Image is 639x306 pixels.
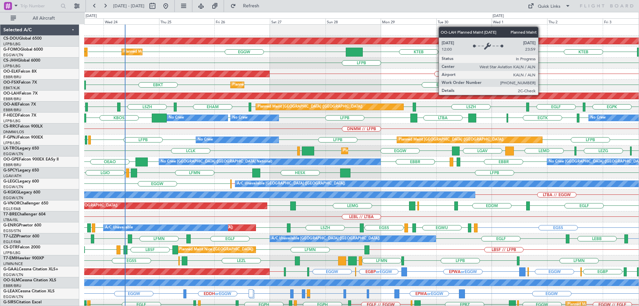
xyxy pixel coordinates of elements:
a: EBBR/BRU [3,283,21,288]
a: EGLF/FAB [3,239,21,244]
button: Refresh [227,1,267,11]
a: G-KGKGLegacy 600 [3,190,40,194]
a: EBBR/BRU [3,108,21,113]
span: CS-DOU [3,37,19,41]
a: LFPB/LBG [3,64,21,69]
a: EBKT/KJK [3,86,20,91]
span: OO-ELK [3,70,18,74]
div: No Crew [169,113,184,123]
span: G-SPCY [3,168,18,172]
span: T7-BRE [3,212,17,216]
div: Tue 30 [436,18,492,24]
a: G-ENRGPraetor 600 [3,223,41,227]
a: G-LEAXCessna Citation XLS [3,289,55,293]
a: EGLF/FAB [3,206,21,211]
a: CS-DOUGlobal 6500 [3,37,42,41]
a: G-VNORChallenger 650 [3,201,48,205]
div: Sun 28 [325,18,381,24]
a: OO-ELKFalcon 8X [3,70,37,74]
span: F-GPNJ [3,136,18,140]
span: G-VNOR [3,201,20,205]
div: Planned Maint [GEOGRAPHIC_DATA] ([GEOGRAPHIC_DATA]) [258,102,362,112]
div: Wed 1 [492,18,547,24]
a: DNMM/LOS [3,130,24,135]
a: EBBR/BRU [3,97,21,102]
a: LTBA/ISL [3,217,18,222]
span: F-HECD [3,114,18,118]
span: T7-LZZI [3,234,17,238]
div: A/C Unavailable [GEOGRAPHIC_DATA] ([GEOGRAPHIC_DATA]) [237,179,345,189]
div: No Crew [232,113,248,123]
a: G-LEGCLegacy 600 [3,179,39,183]
a: EGGW/LTN [3,195,23,200]
div: Planned Maint Kortrijk-[GEOGRAPHIC_DATA] [232,80,310,90]
span: OO-LAH [3,92,19,96]
div: Thu 25 [159,18,215,24]
div: [DATE] [493,13,504,19]
a: LX-TROLegacy 650 [3,147,39,151]
a: OO-AIEFalcon 7X [3,103,36,107]
div: Planned Maint [GEOGRAPHIC_DATA] ([GEOGRAPHIC_DATA]) [343,146,448,156]
div: A/C Unavailable [105,223,133,233]
div: Mon 29 [381,18,436,24]
a: EGGW/LTN [3,53,23,58]
a: F-HECDFalcon 7X [3,114,36,118]
span: G-LEGC [3,179,18,183]
span: G-ENRG [3,223,19,227]
a: EGGW/LTN [3,152,23,156]
span: G-SIRS [3,300,16,304]
div: Thu 2 [547,18,603,24]
div: Planned Maint Nice ([GEOGRAPHIC_DATA]) [179,245,253,255]
div: [DATE] [86,13,97,19]
a: OO-FSXFalcon 7X [3,81,37,85]
span: G-LEAX [3,289,18,293]
a: EGSS/STN [3,228,21,233]
div: No Crew [198,135,213,145]
div: Planned Maint [GEOGRAPHIC_DATA] ([GEOGRAPHIC_DATA]) [399,135,504,145]
a: EGGW/LTN [3,184,23,189]
span: OO-AIE [3,103,18,107]
a: G-FOMOGlobal 6000 [3,48,43,52]
div: No Crew [590,113,606,123]
a: LFPB/LBG [3,119,21,124]
span: CS-DTR [3,245,18,249]
span: OO-GPE [3,157,19,161]
span: CS-JHH [3,59,18,63]
a: CS-DTRFalcon 2000 [3,245,40,249]
button: Quick Links [525,1,574,11]
button: All Aircraft [7,13,72,24]
div: Quick Links [538,3,560,10]
a: OO-GPEFalcon 900EX EASy II [3,157,59,161]
span: Refresh [237,4,265,8]
a: G-SPCYLegacy 650 [3,168,39,172]
a: EBBR/BRU [3,162,21,167]
div: Planned Maint [GEOGRAPHIC_DATA] ([GEOGRAPHIC_DATA]) [123,47,228,57]
a: OO-SLMCessna Citation XLS [3,278,56,282]
div: Sat 27 [270,18,325,24]
span: G-KGKG [3,190,19,194]
span: G-GAAL [3,267,19,271]
span: All Aircraft [17,16,70,21]
a: G-GAALCessna Citation XLS+ [3,267,58,271]
div: Planned Maint Sofia [84,245,118,255]
div: Fri 26 [214,18,270,24]
a: CS-JHHGlobal 6000 [3,59,40,63]
a: LFPB/LBG [3,250,21,255]
a: EGGW/LTN [3,272,23,277]
span: OO-FSX [3,81,19,85]
a: T7-BREChallenger 604 [3,212,46,216]
a: CS-RRCFalcon 900LX [3,125,43,129]
input: Trip Number [20,1,59,11]
div: No Crew [GEOGRAPHIC_DATA] ([GEOGRAPHIC_DATA] National) [161,157,272,167]
a: OO-LAHFalcon 7X [3,92,38,96]
div: A/C Unavailable [GEOGRAPHIC_DATA] ([GEOGRAPHIC_DATA]) [272,234,380,244]
a: G-SIRSCitation Excel [3,300,42,304]
a: LGAV/ATH [3,173,21,178]
span: T7-EMI [3,256,16,260]
a: T7-LZZIPraetor 600 [3,234,39,238]
div: Wed 24 [104,18,159,24]
a: F-GPNJFalcon 900EX [3,136,43,140]
a: EBBR/BRU [3,75,21,80]
a: LFPB/LBG [3,141,21,146]
span: OO-SLM [3,278,19,282]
